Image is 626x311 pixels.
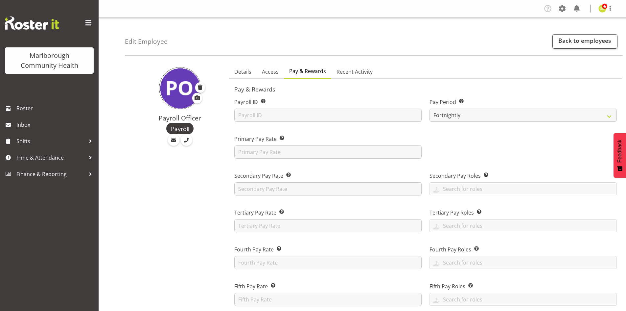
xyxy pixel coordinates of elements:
span: Recent Activity [336,68,373,76]
input: Search for roles [430,257,616,268]
span: Feedback [617,140,623,163]
h5: Pay & Rewards [234,86,617,93]
input: Primary Pay Rate [234,145,422,159]
span: Shifts [16,136,85,146]
label: Payroll ID [234,98,422,106]
label: Fifth Pay Roles [429,282,617,290]
span: Time & Attendance [16,153,85,163]
a: Email Employee [168,134,179,146]
img: sarah-edwards11800.jpg [598,5,606,13]
button: Feedback - Show survey [614,133,626,178]
input: Fifth Pay Rate [234,293,422,306]
label: Secondary Pay Roles [429,172,617,180]
input: Search for roles [430,220,616,231]
img: payroll-officer11877.jpg [159,67,201,109]
label: Secondary Pay Rate [234,172,422,180]
div: Marlborough Community Health [12,51,87,70]
label: Fourth Pay Rate [234,246,422,253]
input: Payroll ID [234,109,422,122]
span: Inbox [16,120,95,130]
a: Call Employee [181,134,192,146]
span: Pay & Rewards [289,67,326,75]
span: Roster [16,103,95,113]
input: Search for roles [430,294,616,304]
h4: Edit Employee [125,38,168,45]
label: Primary Pay Rate [234,135,422,143]
a: Back to employees [552,34,617,49]
span: Payroll [171,124,189,133]
img: Rosterit website logo [5,16,59,30]
input: Tertiary Pay Rate [234,219,422,232]
span: Details [234,68,251,76]
input: Search for roles [430,184,616,194]
label: Fifth Pay Rate [234,282,422,290]
span: Access [262,68,279,76]
input: Secondary Pay Rate [234,182,422,195]
label: Pay Period [429,98,617,106]
input: Fourth Pay Rate [234,256,422,269]
h4: Payroll Officer [139,115,221,122]
label: Tertiary Pay Roles [429,209,617,217]
span: Finance & Reporting [16,169,85,179]
label: Tertiary Pay Rate [234,209,422,217]
label: Fourth Pay Roles [429,246,617,253]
